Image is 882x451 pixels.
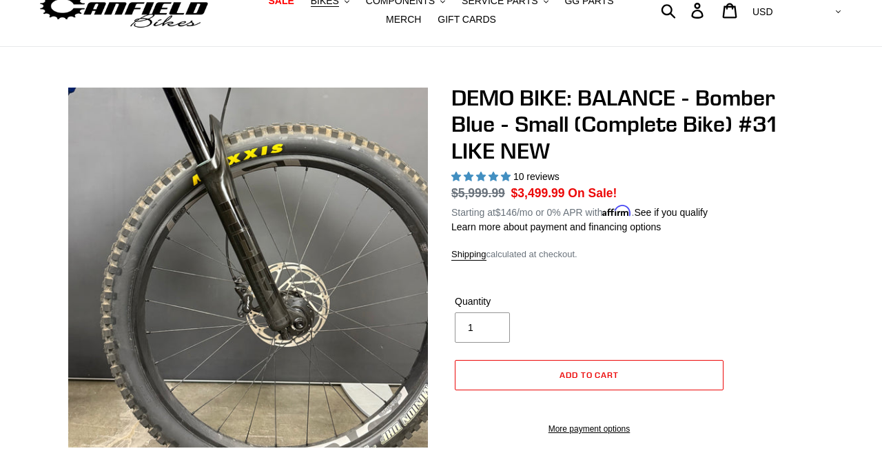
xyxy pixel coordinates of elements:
span: $3,499.99 [511,186,565,200]
span: On Sale! [568,184,617,202]
label: Quantity [455,294,586,309]
a: Shipping [451,249,486,261]
span: GIFT CARDS [438,14,496,26]
span: Affirm [602,205,631,217]
a: More payment options [455,423,724,435]
span: 5.00 stars [451,171,513,182]
h1: DEMO BIKE: BALANCE - Bomber Blue - Small (Complete Bike) #31 LIKE NEW [451,85,817,164]
span: 10 reviews [513,171,560,182]
span: $146 [495,207,517,218]
a: Learn more about payment and financing options [451,221,661,232]
p: Starting at /mo or 0% APR with . [451,202,708,220]
s: $5,999.99 [451,186,505,200]
span: MERCH [386,14,421,26]
a: MERCH [379,10,428,29]
span: Add to cart [560,370,619,380]
a: See if you qualify - Learn more about Affirm Financing (opens in modal) [634,207,708,218]
a: GIFT CARDS [431,10,503,29]
button: Add to cart [455,360,724,390]
div: calculated at checkout. [451,248,817,261]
